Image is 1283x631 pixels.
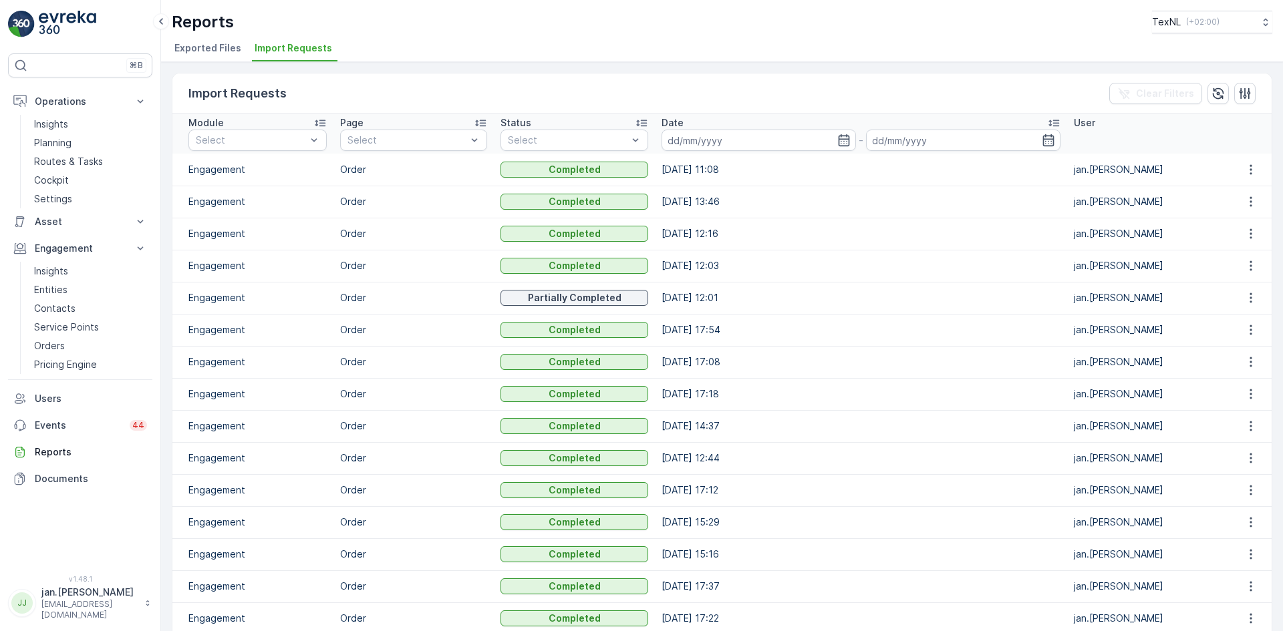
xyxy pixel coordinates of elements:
a: Insights [29,115,152,134]
p: Completed [549,227,601,240]
td: Order [333,442,494,474]
td: Engagement [172,570,333,602]
p: Routes & Tasks [34,155,103,168]
p: Pricing Engine [34,358,97,371]
button: Completed [501,418,648,434]
td: jan.[PERSON_NAME] [1067,250,1228,282]
p: Completed [549,323,601,337]
p: Select [508,134,627,147]
td: Engagement [172,250,333,282]
a: Planning [29,134,152,152]
span: Import Requests [255,41,332,55]
p: Clear Filters [1136,87,1194,100]
button: Completed [501,322,648,338]
button: TexNL(+02:00) [1152,11,1272,33]
p: Import Requests [188,84,287,103]
td: jan.[PERSON_NAME] [1067,410,1228,442]
p: Operations [35,95,126,108]
a: Service Points [29,318,152,337]
button: Completed [501,610,648,626]
p: Asset [35,215,126,228]
p: Users [35,392,147,405]
p: TexNL [1152,15,1181,29]
td: [DATE] 12:03 [655,250,1067,282]
p: Settings [34,192,72,206]
p: Service Points [34,321,99,334]
button: Completed [501,578,648,594]
td: Order [333,282,494,314]
p: ( +02:00 ) [1186,17,1220,27]
p: Select [196,134,306,147]
button: Completed [501,482,648,498]
p: Partially Completed [528,291,621,304]
p: Completed [549,548,601,561]
button: Completed [501,514,648,530]
p: 44 [132,420,144,431]
span: v 1.48.1 [8,575,152,583]
p: Completed [549,355,601,369]
a: Documents [8,465,152,492]
a: Insights [29,262,152,280]
button: Completed [501,162,648,178]
td: Engagement [172,378,333,410]
p: jan.[PERSON_NAME] [41,586,138,599]
p: Insights [34,118,68,131]
a: Entities [29,280,152,299]
td: Order [333,538,494,570]
td: [DATE] 17:08 [655,346,1067,378]
td: Order [333,410,494,442]
a: Events44 [8,412,152,439]
button: Completed [501,450,648,466]
td: Engagement [172,442,333,474]
td: Order [333,250,494,282]
img: logo [8,11,35,37]
p: Completed [549,195,601,208]
td: [DATE] 17:12 [655,474,1067,506]
button: Completed [501,354,648,370]
p: Completed [549,580,601,593]
td: Order [333,570,494,602]
p: Page [340,116,364,130]
td: Order [333,218,494,250]
td: [DATE] 15:16 [655,538,1067,570]
td: Order [333,506,494,538]
td: Engagement [172,186,333,218]
a: Pricing Engine [29,355,152,374]
p: Completed [549,612,601,625]
td: jan.[PERSON_NAME] [1067,186,1228,218]
a: Settings [29,190,152,208]
button: Completed [501,546,648,562]
a: Orders [29,337,152,355]
td: jan.[PERSON_NAME] [1067,474,1228,506]
td: [DATE] 14:37 [655,410,1067,442]
td: [DATE] 15:29 [655,506,1067,538]
td: Engagement [172,410,333,442]
p: - [859,132,863,148]
p: Module [188,116,224,130]
td: [DATE] 17:37 [655,570,1067,602]
td: Order [333,314,494,346]
a: Users [8,385,152,412]
td: jan.[PERSON_NAME] [1067,346,1228,378]
p: Engagement [35,242,126,255]
button: Operations [8,88,152,115]
p: Completed [549,259,601,272]
button: Completed [501,226,648,242]
td: [DATE] 13:46 [655,186,1067,218]
td: Engagement [172,538,333,570]
td: jan.[PERSON_NAME] [1067,506,1228,538]
td: Order [333,154,494,186]
p: Contacts [34,302,76,315]
td: Engagement [172,506,333,538]
td: jan.[PERSON_NAME] [1067,570,1228,602]
td: Order [333,474,494,506]
button: Completed [501,386,648,402]
p: Completed [549,483,601,497]
p: Completed [549,515,601,529]
a: Cockpit [29,171,152,190]
p: Cockpit [34,174,69,187]
p: Reports [172,11,234,33]
td: Engagement [172,346,333,378]
td: jan.[PERSON_NAME] [1067,154,1228,186]
p: Planning [34,136,72,150]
